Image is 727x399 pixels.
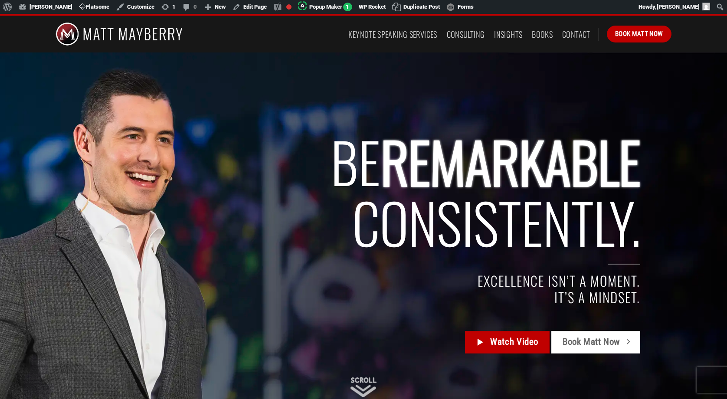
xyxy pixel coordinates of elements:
[124,131,640,253] h2: BE
[657,3,700,10] span: [PERSON_NAME]
[551,331,640,354] a: Book Matt Now
[352,181,640,263] span: Consistently.
[563,335,620,350] span: Book Matt Now
[124,273,640,289] h4: EXCELLENCE ISN’T A MOMENT.
[615,29,663,39] span: Book Matt Now
[607,26,671,42] a: Book Matt Now
[350,377,377,397] img: Scroll Down
[56,16,183,52] img: Matt Mayberry
[465,331,550,354] a: Watch Video
[124,289,640,305] h4: IT’S A MINDSET.
[380,120,640,202] span: REMARKABLE
[562,26,590,42] a: Contact
[532,26,553,42] a: Books
[286,4,291,10] div: Focus keyphrase not set
[343,3,352,11] span: 1
[348,26,437,42] a: Keynote Speaking Services
[447,26,485,42] a: Consulting
[494,26,522,42] a: Insights
[490,335,538,350] span: Watch Video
